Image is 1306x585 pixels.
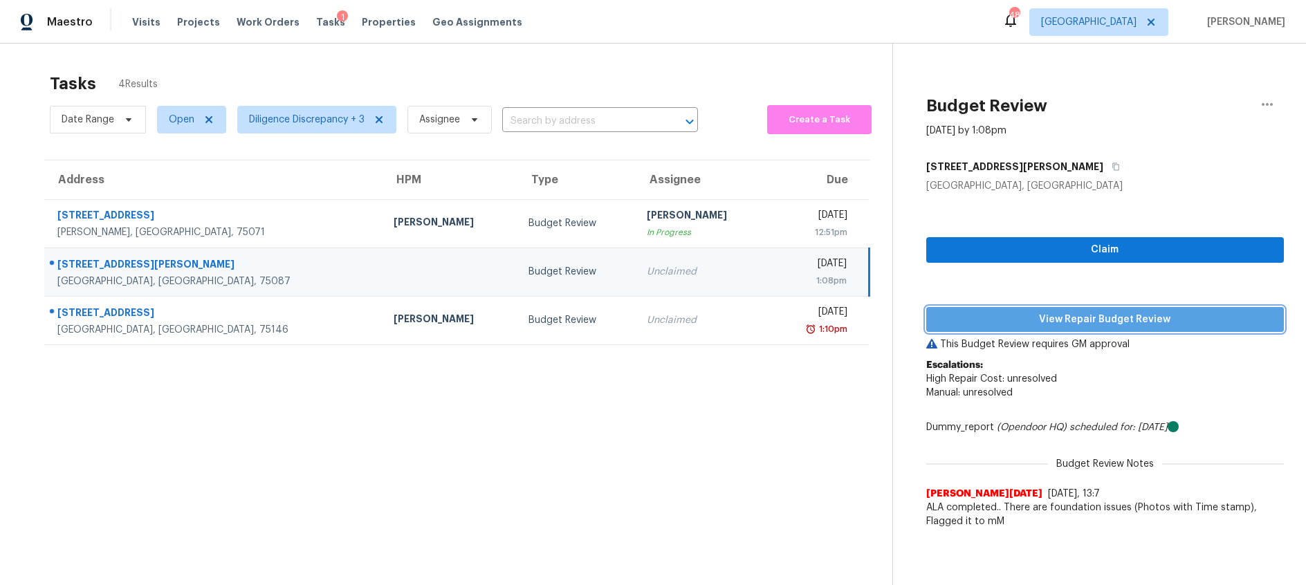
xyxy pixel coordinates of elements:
div: [DATE] by 1:08pm [926,124,1006,138]
div: [DATE] [782,208,847,225]
div: Dummy_report [926,420,1284,434]
div: [STREET_ADDRESS] [57,208,371,225]
div: [STREET_ADDRESS] [57,306,371,323]
b: Escalations: [926,360,983,370]
span: Projects [177,15,220,29]
span: Claim [937,241,1273,259]
button: Open [680,112,699,131]
span: Open [169,113,194,127]
span: Assignee [419,113,460,127]
th: Assignee [636,160,771,199]
th: Type [517,160,636,199]
span: [DATE], 13:7 [1048,489,1100,499]
div: In Progress [647,225,760,239]
button: Copy Address [1103,154,1122,179]
div: [PERSON_NAME], [GEOGRAPHIC_DATA], 75071 [57,225,371,239]
span: [PERSON_NAME][DATE] [926,487,1042,501]
span: Diligence Discrepancy + 3 [249,113,365,127]
th: HPM [383,160,517,199]
div: [PERSON_NAME] [394,312,506,329]
div: 12:51pm [782,225,847,239]
div: [STREET_ADDRESS][PERSON_NAME] [57,257,371,275]
span: Manual: unresolved [926,388,1013,398]
span: ALA completed.. There are foundation issues (Photos with Time stamp), Flagged it to mM [926,501,1284,528]
span: [PERSON_NAME] [1202,15,1285,29]
div: [DATE] [782,305,847,322]
input: Search by address [502,111,659,132]
h2: Tasks [50,77,96,91]
h2: Budget Review [926,99,1047,113]
span: Visits [132,15,160,29]
i: scheduled for: [DATE] [1069,423,1168,432]
div: [PERSON_NAME] [647,208,760,225]
span: [GEOGRAPHIC_DATA] [1041,15,1137,29]
th: Due [771,160,869,199]
div: [GEOGRAPHIC_DATA], [GEOGRAPHIC_DATA], 75087 [57,275,371,288]
div: Budget Review [528,313,625,327]
div: [DATE] [782,257,847,274]
div: 48 [1009,8,1019,22]
button: View Repair Budget Review [926,307,1284,333]
div: [GEOGRAPHIC_DATA], [GEOGRAPHIC_DATA], 75146 [57,323,371,337]
div: Unclaimed [647,313,760,327]
div: 1:08pm [782,274,847,288]
span: Maestro [47,15,93,29]
div: Budget Review [528,265,625,279]
th: Address [44,160,383,199]
img: Overdue Alarm Icon [805,322,816,336]
div: [GEOGRAPHIC_DATA], [GEOGRAPHIC_DATA] [926,179,1284,193]
button: Create a Task [767,105,872,134]
span: Tasks [316,17,345,27]
i: (Opendoor HQ) [997,423,1067,432]
div: 1 [337,10,348,24]
span: Budget Review Notes [1048,457,1162,471]
div: 1:10pm [816,322,847,336]
span: Properties [362,15,416,29]
span: Date Range [62,113,114,127]
div: [PERSON_NAME] [394,215,506,232]
span: View Repair Budget Review [937,311,1273,328]
p: This Budget Review requires GM approval [926,337,1284,351]
span: 4 Results [118,77,158,91]
span: High Repair Cost: unresolved [926,374,1057,384]
span: Geo Assignments [432,15,522,29]
div: Budget Review [528,216,625,230]
span: Work Orders [237,15,300,29]
h5: [STREET_ADDRESS][PERSON_NAME] [926,160,1103,174]
div: Unclaimed [647,265,760,279]
button: Claim [926,237,1284,263]
span: Create a Task [774,112,865,128]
